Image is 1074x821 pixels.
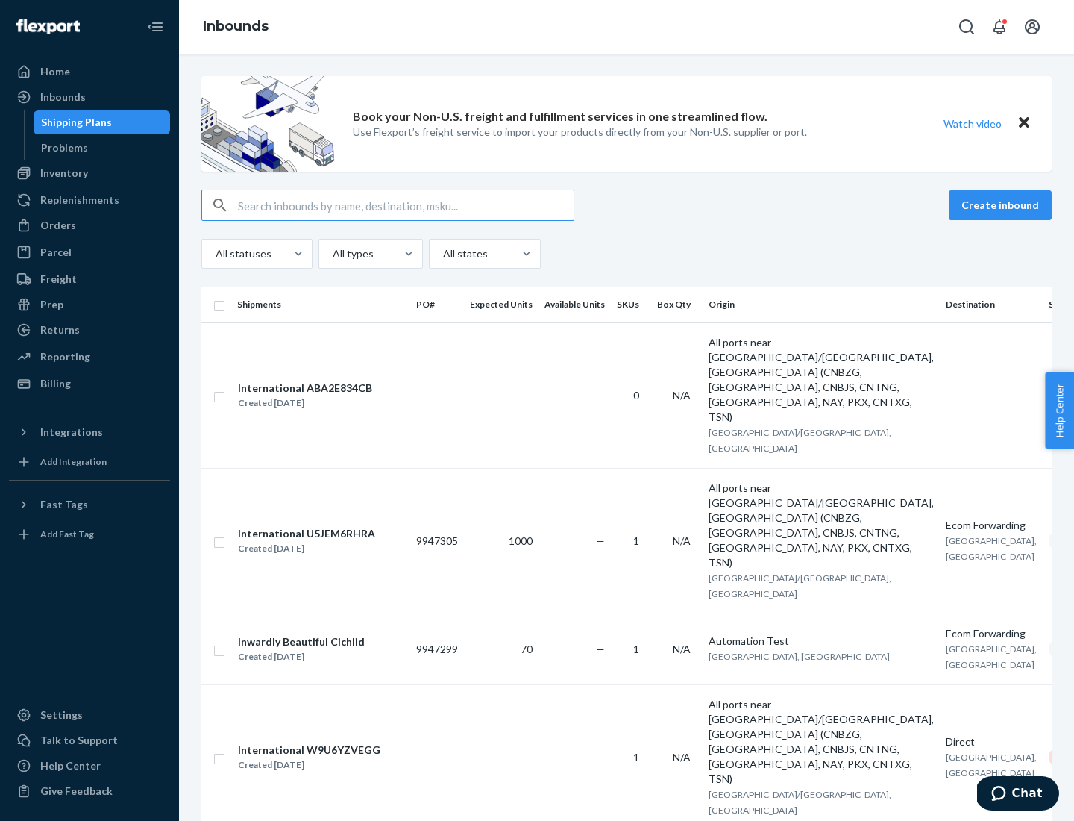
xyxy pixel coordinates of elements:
[709,335,934,425] div: All ports near [GEOGRAPHIC_DATA]/[GEOGRAPHIC_DATA], [GEOGRAPHIC_DATA] (CNBZG, [GEOGRAPHIC_DATA], ...
[238,541,375,556] div: Created [DATE]
[9,213,170,237] a: Orders
[949,190,1052,220] button: Create inbound
[1017,12,1047,42] button: Open account menu
[673,751,691,764] span: N/A
[353,125,807,140] p: Use Flexport’s freight service to import your products directly from your Non-U.S. supplier or port.
[9,267,170,291] a: Freight
[946,752,1037,778] span: [GEOGRAPHIC_DATA], [GEOGRAPHIC_DATA]
[40,64,70,79] div: Home
[41,115,112,130] div: Shipping Plans
[9,161,170,185] a: Inventory
[946,535,1037,562] span: [GEOGRAPHIC_DATA], [GEOGRAPHIC_DATA]
[9,522,170,546] a: Add Fast Tag
[9,240,170,264] a: Parcel
[40,166,88,181] div: Inventory
[442,246,443,261] input: All states
[464,287,538,322] th: Expected Units
[946,643,1037,670] span: [GEOGRAPHIC_DATA], [GEOGRAPHIC_DATA]
[9,779,170,803] button: Give Feedback
[9,754,170,778] a: Help Center
[410,468,464,614] td: 9947305
[238,396,372,410] div: Created [DATE]
[651,287,703,322] th: Box Qty
[238,743,380,758] div: International W9U6YZVEGG
[703,287,940,322] th: Origin
[946,626,1037,641] div: Ecom Forwarding
[40,349,90,364] div: Reporting
[946,389,955,402] span: —
[9,703,170,727] a: Settings
[140,12,170,42] button: Close Navigation
[611,287,651,322] th: SKUs
[40,322,80,337] div: Returns
[9,345,170,369] a: Reporting
[416,389,425,402] span: —
[709,634,934,649] div: Automation Test
[709,697,934,787] div: All ports near [GEOGRAPHIC_DATA]/[GEOGRAPHIC_DATA], [GEOGRAPHIC_DATA] (CNBZG, [GEOGRAPHIC_DATA], ...
[952,12,982,42] button: Open Search Box
[946,518,1037,533] div: Ecom Forwarding
[410,614,464,684] td: 9947299
[596,389,605,402] span: —
[238,649,365,664] div: Created [DATE]
[9,60,170,84] a: Home
[34,136,171,160] a: Problems
[9,420,170,444] button: Integrations
[1045,372,1074,449] span: Help Center
[596,534,605,547] span: —
[40,376,71,391] div: Billing
[633,389,639,402] span: 0
[203,18,268,34] a: Inbounds
[1014,113,1034,134] button: Close
[238,758,380,772] div: Created [DATE]
[34,110,171,134] a: Shipping Plans
[416,751,425,764] span: —
[633,534,639,547] span: 1
[940,287,1043,322] th: Destination
[596,643,605,655] span: —
[633,643,639,655] span: 1
[16,19,80,34] img: Flexport logo
[673,389,691,402] span: N/A
[9,85,170,109] a: Inbounds
[9,318,170,342] a: Returns
[40,733,118,748] div: Talk to Support
[40,455,107,468] div: Add Integration
[40,528,94,540] div: Add Fast Tag
[238,381,372,396] div: International ABA2E834CB
[984,12,1014,42] button: Open notifications
[40,218,76,233] div: Orders
[9,450,170,474] a: Add Integration
[934,113,1011,134] button: Watch video
[709,789,891,816] span: [GEOGRAPHIC_DATA]/[GEOGRAPHIC_DATA], [GEOGRAPHIC_DATA]
[9,372,170,396] a: Billing
[40,297,63,312] div: Prep
[40,708,83,722] div: Settings
[709,481,934,570] div: All ports near [GEOGRAPHIC_DATA]/[GEOGRAPHIC_DATA], [GEOGRAPHIC_DATA] (CNBZG, [GEOGRAPHIC_DATA], ...
[191,5,280,49] ol: breadcrumbs
[410,287,464,322] th: PO#
[673,534,691,547] span: N/A
[40,758,101,773] div: Help Center
[709,572,891,599] span: [GEOGRAPHIC_DATA]/[GEOGRAPHIC_DATA], [GEOGRAPHIC_DATA]
[40,245,72,260] div: Parcel
[633,751,639,764] span: 1
[9,728,170,752] button: Talk to Support
[709,427,891,454] span: [GEOGRAPHIC_DATA]/[GEOGRAPHIC_DATA], [GEOGRAPHIC_DATA]
[41,140,88,155] div: Problems
[9,493,170,516] button: Fast Tags
[238,190,574,220] input: Search inbounds by name, destination, msku...
[521,643,533,655] span: 70
[9,293,170,316] a: Prep
[231,287,410,322] th: Shipments
[214,246,216,261] input: All statuses
[946,734,1037,749] div: Direct
[40,272,77,287] div: Freight
[596,751,605,764] span: —
[9,188,170,212] a: Replenishments
[40,497,88,512] div: Fast Tags
[709,651,890,662] span: [GEOGRAPHIC_DATA], [GEOGRAPHIC_DATA]
[40,90,86,104] div: Inbounds
[353,108,767,125] p: Book your Non-U.S. freight and fulfillment services in one streamlined flow.
[40,425,103,440] div: Integrations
